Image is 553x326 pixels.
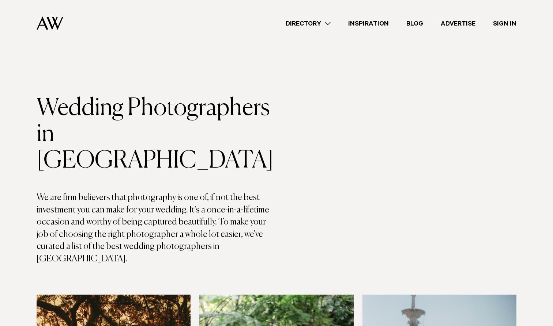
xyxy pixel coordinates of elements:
[398,19,432,28] a: Blog
[37,95,276,174] h1: Wedding Photographers in [GEOGRAPHIC_DATA]
[277,19,339,28] a: Directory
[339,19,398,28] a: Inspiration
[37,16,63,30] img: Auckland Weddings Logo
[484,19,525,28] a: Sign In
[432,19,484,28] a: Advertise
[37,192,276,265] p: We are firm believers that photography is one of, if not the best investment you can make for you...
